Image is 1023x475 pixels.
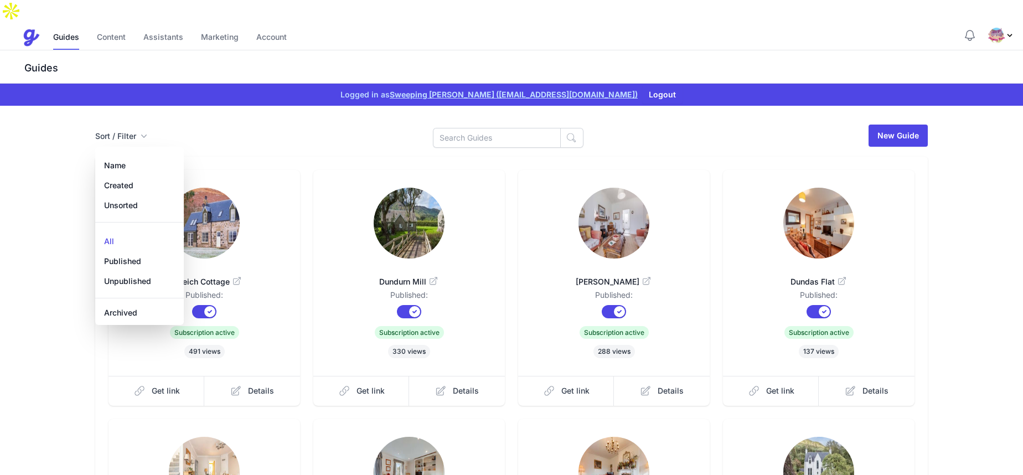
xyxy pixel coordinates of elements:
span: Logged in as [340,89,638,100]
a: Archived [95,303,184,323]
a: Dundurn Mill [331,263,487,290]
dd: Published: [741,290,897,305]
span: 137 views [799,345,839,358]
a: Get link [518,376,614,406]
a: Details [819,376,914,406]
a: Content [97,26,126,50]
h3: Guides [22,61,1023,75]
a: Get link [108,376,205,406]
dd: Published: [331,290,487,305]
a: Account [256,26,287,50]
a: Dalveich Cottage [126,263,282,290]
img: 28xhyi617ymghlmhesjcmx3mk57g [374,188,445,259]
a: Get link [313,376,410,406]
span: Subscription active [580,326,649,339]
span: Dalveich Cottage [126,276,282,287]
span: Subscription active [784,326,854,339]
a: Marketing [201,26,239,50]
a: Sweeping [PERSON_NAME] ([EMAIL_ADDRESS][DOMAIN_NAME]) [390,90,638,99]
span: 288 views [593,345,635,358]
a: Unpublished [95,271,184,298]
img: nqia4o3ywhwkvnxfpq8qac06u0fg [783,188,854,259]
a: Assistants [143,26,183,50]
a: Details [614,376,710,406]
a: Unsorted [95,195,184,222]
span: Get link [152,385,180,396]
dd: Published: [536,290,692,305]
a: Details [204,376,300,406]
span: Get link [561,385,590,396]
span: [PERSON_NAME] [536,276,692,287]
div: Sort / Filter [95,147,184,325]
a: Guides [53,26,79,50]
span: Subscription active [375,326,444,339]
span: 330 views [388,345,430,358]
a: Name [95,149,184,175]
span: Dundas Flat [741,276,897,287]
button: Notifications [963,29,976,42]
img: ekebnbopqsyfre3ijni7t0wqkiq4 [169,188,240,259]
a: New Guide [869,125,928,147]
span: 491 views [184,345,225,358]
a: [PERSON_NAME] [536,263,692,290]
a: Created [95,175,184,195]
span: Details [453,385,479,396]
input: Search Guides [433,128,561,148]
span: Dundurn Mill [331,276,487,287]
a: All [95,231,184,251]
a: Published [95,251,184,271]
a: Dundas Flat [741,263,897,290]
span: Details [658,385,684,396]
span: Details [248,385,274,396]
span: Get link [356,385,385,396]
img: 637owozl5i22sag6rjggo514cldy [578,188,649,259]
span: Details [862,385,888,396]
img: Guestive Guides [22,29,40,47]
img: jdtybwo7j0y09u4raefszbtg7te8 [988,27,1005,44]
button: Sort / Filter [95,131,147,142]
a: Get link [723,376,819,406]
div: Profile Menu [988,27,1014,44]
span: Subscription active [170,326,239,339]
span: Get link [766,385,794,396]
a: Details [409,376,505,406]
dd: Published: [126,290,282,305]
button: Logout [642,86,683,104]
